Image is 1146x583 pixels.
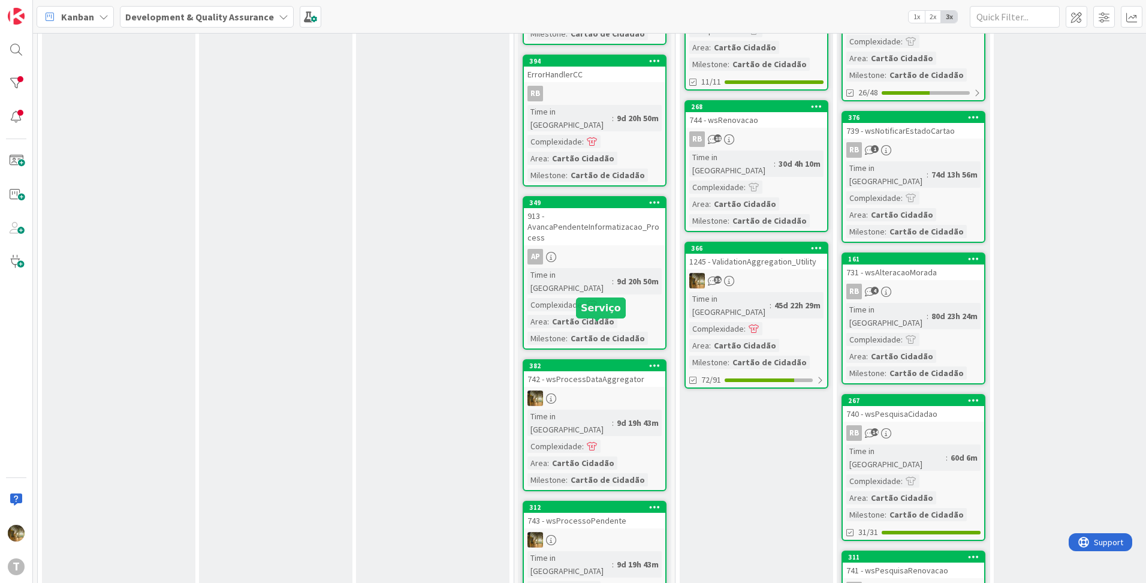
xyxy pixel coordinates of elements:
[901,35,903,48] span: :
[843,552,984,578] div: 311741 - wsPesquisaRenovacao
[547,152,549,165] span: :
[125,11,274,23] b: Development & Quality Assurance
[612,112,614,125] span: :
[728,356,729,369] span: :
[886,68,967,82] div: Cartão de Cidadão
[524,56,665,82] div: 394ErrorHandlerCC
[846,142,862,158] div: RB
[866,208,868,221] span: :
[689,181,744,194] div: Complexidade
[612,558,614,571] span: :
[866,491,868,504] span: :
[866,52,868,65] span: :
[691,103,827,111] div: 268
[871,145,879,153] span: 1
[885,366,886,380] span: :
[848,553,984,561] div: 311
[843,425,984,441] div: RB
[524,197,665,245] div: 349913 - AvancaPendenteInformatizacao_Process
[774,157,776,170] span: :
[582,135,584,148] span: :
[549,315,617,328] div: Cartão Cidadão
[871,428,879,436] span: 14
[846,191,901,205] div: Complexidade
[527,532,543,548] img: JC
[527,473,566,486] div: Milestone
[843,406,984,422] div: 740 - wsPesquisaCidadao
[524,371,665,387] div: 742 - wsProcessDataAggregator
[547,315,549,328] span: :
[549,152,617,165] div: Cartão Cidadão
[886,508,967,521] div: Cartão de Cidadão
[689,356,728,369] div: Milestone
[547,456,549,470] span: :
[549,456,617,470] div: Cartão Cidadão
[846,508,885,521] div: Milestone
[843,254,984,265] div: 161
[885,508,886,521] span: :
[843,265,984,280] div: 731 - wsAlteracaoMorada
[744,322,746,335] span: :
[689,273,705,289] img: JC
[524,208,665,245] div: 913 - AvancaPendenteInformatizacao_Process
[689,197,709,211] div: Area
[843,112,984,123] div: 376
[686,273,827,289] div: JC
[527,390,543,406] img: JC
[848,396,984,405] div: 267
[568,332,648,345] div: Cartão de Cidadão
[970,6,1060,28] input: Quick Filter...
[8,8,25,25] img: Visit kanbanzone.com
[529,57,665,65] div: 394
[701,374,721,386] span: 72/91
[684,242,828,389] a: 3661245 - ValidationAggregation_UtilityJCTime in [GEOGRAPHIC_DATA]:45d 22h 29mComplexidade:Area:C...
[871,287,879,294] span: 4
[686,131,827,147] div: RB
[843,123,984,139] div: 739 - wsNotificarEstadoCartao
[846,52,866,65] div: Area
[527,456,547,470] div: Area
[843,254,984,280] div: 161731 - wsAlteracaoMorada
[686,101,827,128] div: 268744 - wsRenovacao
[846,491,866,504] div: Area
[614,275,662,288] div: 9d 20h 50m
[846,333,901,346] div: Complexidade
[8,525,25,542] img: JC
[709,41,711,54] span: :
[524,197,665,208] div: 349
[527,298,582,311] div: Complexidade
[846,303,927,329] div: Time in [GEOGRAPHIC_DATA]
[843,395,984,422] div: 267740 - wsPesquisaCidadao
[689,214,728,227] div: Milestone
[527,440,582,453] div: Complexidade
[868,208,936,221] div: Cartão Cidadão
[568,169,648,182] div: Cartão de Cidadão
[858,526,878,539] span: 31/31
[771,299,824,312] div: 45d 22h 29m
[524,502,665,513] div: 312
[728,58,729,71] span: :
[941,11,957,23] span: 3x
[686,243,827,254] div: 366
[566,332,568,345] span: :
[524,360,665,371] div: 382
[846,68,885,82] div: Milestone
[776,157,824,170] div: 30d 4h 10m
[842,111,985,243] a: 376739 - wsNotificarEstadoCartaoRBTime in [GEOGRAPHIC_DATA]:74d 13h 56mComplexidade:Area:Cartão C...
[527,268,612,294] div: Time in [GEOGRAPHIC_DATA]
[948,451,981,464] div: 60d 6m
[846,444,946,471] div: Time in [GEOGRAPHIC_DATA]
[689,58,728,71] div: Milestone
[843,112,984,139] div: 376739 - wsNotificarEstadoCartao
[527,249,543,265] div: AP
[846,474,901,488] div: Complexidade
[527,105,612,131] div: Time in [GEOGRAPHIC_DATA]
[714,134,722,142] span: 18
[527,551,612,578] div: Time in [GEOGRAPHIC_DATA]
[886,225,967,238] div: Cartão de Cidadão
[868,350,936,363] div: Cartão Cidadão
[927,309,928,323] span: :
[689,151,774,177] div: Time in [GEOGRAPHIC_DATA]
[524,532,665,548] div: JC
[901,474,903,488] span: :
